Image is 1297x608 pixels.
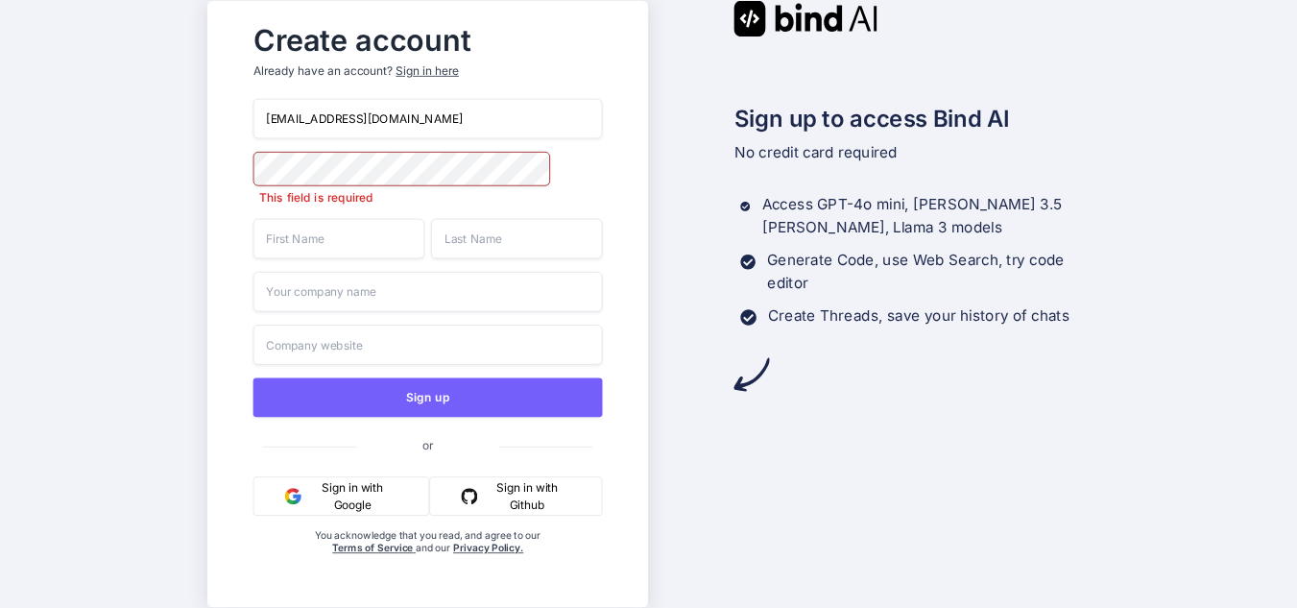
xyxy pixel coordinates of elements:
input: Email [253,99,603,139]
img: google [285,488,301,504]
p: Create Threads, save your history of chats [768,304,1069,328]
p: Generate Code, use Web Search, try code editor [767,249,1089,295]
img: Bind AI logo [734,1,878,36]
div: Sign in here [396,62,459,79]
button: Sign up [253,377,603,417]
p: Access GPT-4o mini, [PERSON_NAME] 3.5 [PERSON_NAME], Llama 3 models [762,193,1090,239]
button: Sign in with Google [253,476,429,516]
a: Terms of Service [332,542,416,554]
span: or [357,426,498,466]
input: Company website [253,325,603,365]
a: Privacy Policy. [453,542,523,554]
input: Your company name [253,272,603,312]
p: This field is required [253,189,603,206]
p: Already have an account? [253,62,603,79]
input: Last Name [431,219,603,259]
img: arrow [734,356,770,392]
input: First Name [253,219,425,259]
div: You acknowledge that you read, and agree to our and our [311,529,544,595]
img: github [461,488,477,504]
p: No credit card required [734,141,1090,164]
button: Sign in with Github [429,476,603,516]
h2: Sign up to access Bind AI [734,102,1090,136]
h2: Create account [253,27,603,53]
